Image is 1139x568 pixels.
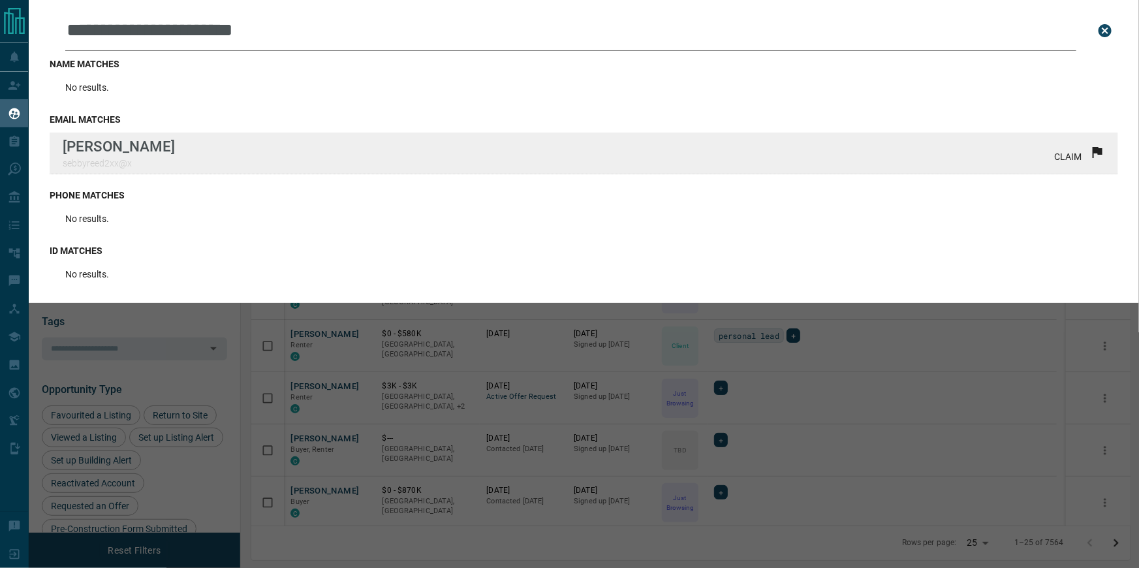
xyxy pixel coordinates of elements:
div: CLAIM [1054,144,1105,162]
h3: id matches [50,245,1118,256]
p: No results. [65,82,109,93]
p: sebbyreed2xx@x [63,158,175,168]
p: [PERSON_NAME] [63,138,175,155]
button: close search bar [1092,18,1118,44]
p: No results. [65,213,109,224]
h3: email matches [50,114,1118,125]
h3: phone matches [50,190,1118,200]
p: No results. [65,269,109,279]
h3: name matches [50,59,1118,69]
